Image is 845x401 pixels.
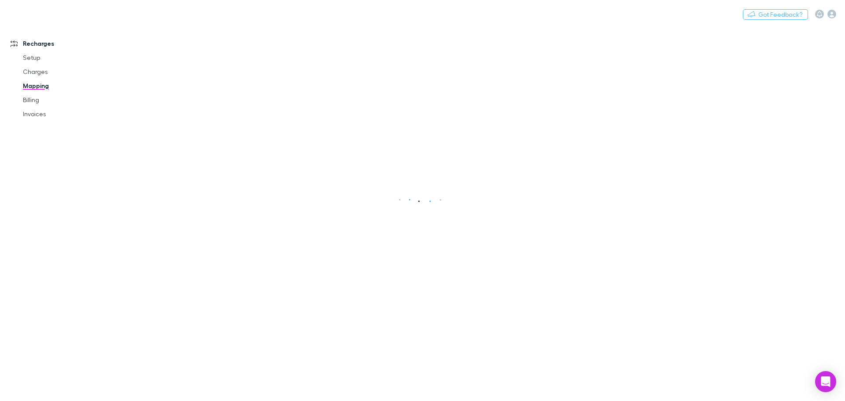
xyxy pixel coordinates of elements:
a: Recharges [2,37,119,51]
a: Setup [14,51,119,65]
a: Mapping [14,79,119,93]
a: Billing [14,93,119,107]
a: Charges [14,65,119,79]
button: Got Feedback? [743,9,808,20]
a: Invoices [14,107,119,121]
div: Open Intercom Messenger [815,371,836,392]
